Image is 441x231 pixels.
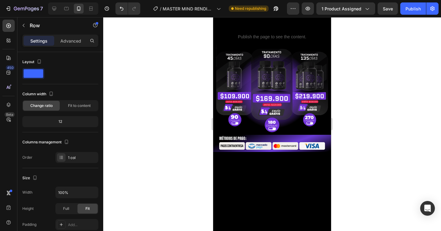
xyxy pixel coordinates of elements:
[40,5,43,12] p: 7
[24,117,97,126] div: 12
[22,138,70,146] div: Columns management
[405,6,421,12] div: Publish
[322,6,361,12] span: 1 product assigned
[68,103,91,108] span: Fit to content
[213,17,331,231] iframe: Design area
[235,6,266,11] span: Need republishing
[160,6,161,12] span: /
[378,2,398,15] button: Save
[56,187,98,198] input: Auto
[22,174,39,182] div: Size
[163,6,214,12] span: MASTER MIND RENDIMIENTO MENTAL - NEW
[22,190,32,195] div: Width
[68,155,97,161] div: 1 col
[115,2,140,15] div: Undo/Redo
[30,38,47,44] p: Settings
[5,112,15,117] div: Beta
[22,222,36,227] div: Padding
[60,38,81,44] p: Advanced
[22,206,34,211] div: Height
[85,206,90,211] span: Fit
[30,103,53,108] span: Change ratio
[420,201,435,216] div: Open Intercom Messenger
[2,2,46,15] button: 7
[63,206,69,211] span: Full
[6,65,15,70] div: 450
[22,155,32,160] div: Order
[68,222,97,228] div: Add...
[22,58,43,66] div: Layout
[22,90,55,98] div: Column width
[316,2,375,15] button: 1 product assigned
[30,22,82,29] p: Row
[400,2,426,15] button: Publish
[383,6,393,11] span: Save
